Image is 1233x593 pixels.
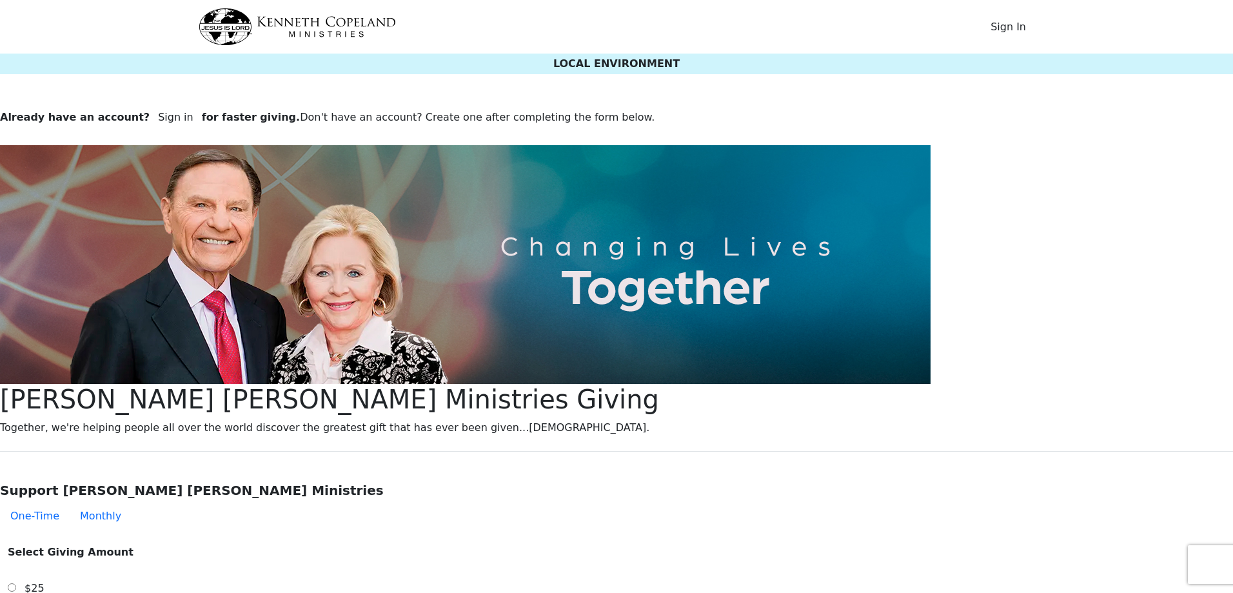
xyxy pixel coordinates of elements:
[8,546,133,558] strong: Select Giving Amount
[70,503,132,529] button: Monthly
[199,8,396,45] img: kcm-header-logo.svg
[982,15,1034,39] button: Sign In
[553,57,680,70] span: LOCAL ENVIRONMENT
[150,105,202,130] button: Sign in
